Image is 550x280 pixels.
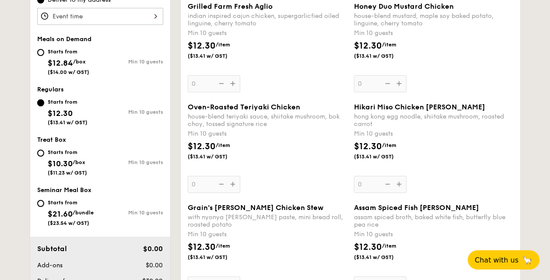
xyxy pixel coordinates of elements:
[354,141,382,152] span: $12.30
[354,29,513,38] div: Min 10 guests
[48,69,89,75] span: ($14.00 w/ GST)
[188,230,347,239] div: Min 10 guests
[188,141,216,152] span: $12.30
[382,42,396,48] span: /item
[48,108,73,118] span: $12.30
[37,150,44,157] input: Starts from$10.30/box($11.23 w/ GST)Min 10 guests
[188,213,347,228] div: with nyonya [PERSON_NAME] paste, mini bread roll, roasted potato
[354,230,513,239] div: Min 10 guests
[48,159,73,168] span: $10.30
[354,2,454,10] span: Honey Duo Mustard Chicken
[188,41,216,51] span: $12.30
[73,59,86,65] span: /box
[382,142,396,148] span: /item
[37,99,44,106] input: Starts from$12.30($13.41 w/ GST)Min 10 guests
[354,113,513,128] div: hong kong egg noodle, shiitake mushroom, roasted carrot
[48,149,87,156] div: Starts from
[354,203,479,212] span: Assam Spiced Fish [PERSON_NAME]
[48,58,73,68] span: $12.84
[188,103,300,111] span: Oven-Roasted Teriyaki Chicken
[37,8,163,25] input: Event time
[37,86,64,93] span: Regulars
[354,103,485,111] span: Hikari Miso Chicken [PERSON_NAME]
[216,243,230,249] span: /item
[143,245,163,253] span: $0.00
[188,129,347,138] div: Min 10 guests
[73,159,85,165] span: /box
[37,136,66,143] span: Treat Box
[37,245,67,253] span: Subtotal
[188,113,347,128] div: house-blend teriyaki sauce, shiitake mushroom, bok choy, tossed signature rice
[100,59,163,65] div: Min 10 guests
[188,203,323,212] span: Grain's [PERSON_NAME] Chicken Stew
[188,2,273,10] span: Grilled Farm Fresh Aglio
[37,200,44,207] input: Starts from$21.60/bundle($23.54 w/ GST)Min 10 guests
[37,35,91,43] span: Meals on Demand
[382,243,396,249] span: /item
[37,262,63,269] span: Add-ons
[475,256,518,264] span: Chat with us
[354,153,413,160] span: ($13.41 w/ GST)
[48,48,89,55] div: Starts from
[48,199,94,206] div: Starts from
[48,220,89,226] span: ($23.54 w/ GST)
[188,153,247,160] span: ($13.41 w/ GST)
[100,159,163,165] div: Min 10 guests
[354,41,382,51] span: $12.30
[48,119,88,126] span: ($13.41 w/ GST)
[100,109,163,115] div: Min 10 guests
[37,186,91,194] span: Seminar Meal Box
[100,210,163,216] div: Min 10 guests
[354,242,382,252] span: $12.30
[188,12,347,27] div: indian inspired cajun chicken, supergarlicfied oiled linguine, cherry tomato
[188,242,216,252] span: $12.30
[354,213,513,228] div: assam spiced broth, baked white fish, butterfly blue pea rice
[48,209,73,219] span: $21.60
[48,170,87,176] span: ($11.23 w/ GST)
[188,29,347,38] div: Min 10 guests
[468,250,539,269] button: Chat with us🦙
[146,262,163,269] span: $0.00
[354,52,413,59] span: ($13.41 w/ GST)
[188,52,247,59] span: ($13.41 w/ GST)
[522,255,532,265] span: 🦙
[354,254,413,261] span: ($13.41 w/ GST)
[354,129,513,138] div: Min 10 guests
[216,42,230,48] span: /item
[216,142,230,148] span: /item
[188,254,247,261] span: ($13.41 w/ GST)
[73,210,94,216] span: /bundle
[354,12,513,27] div: house-blend mustard, maple soy baked potato, linguine, cherry tomato
[37,49,44,56] input: Starts from$12.84/box($14.00 w/ GST)Min 10 guests
[48,98,88,105] div: Starts from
